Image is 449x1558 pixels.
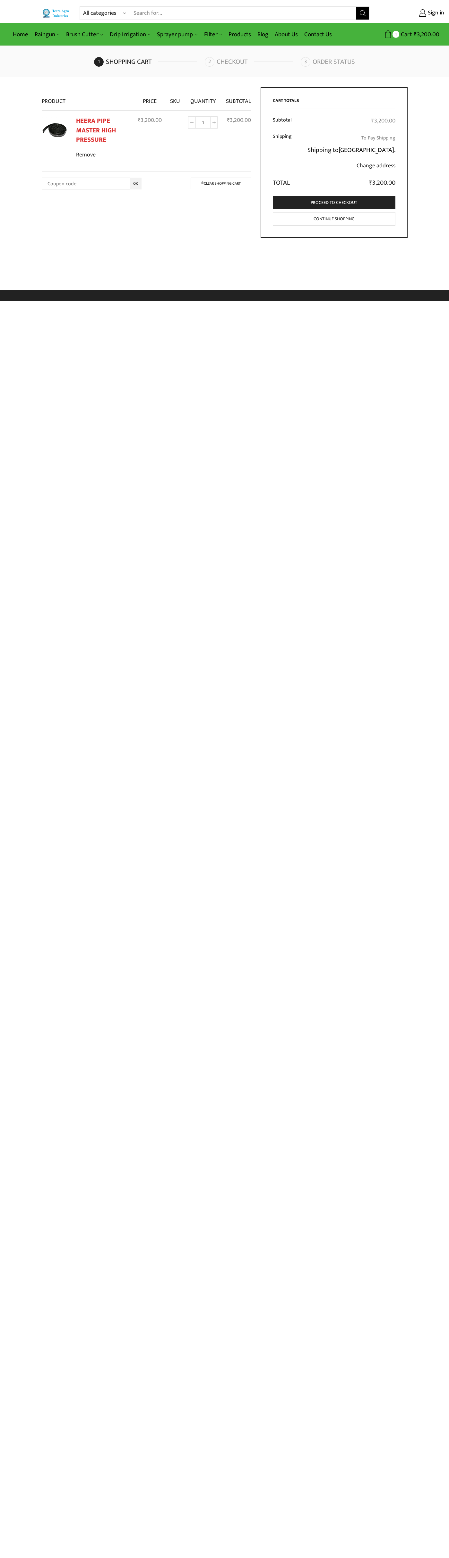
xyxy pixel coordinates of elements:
input: Search for... [130,7,356,20]
span: ₹ [414,29,417,39]
th: SKU [166,87,184,110]
a: Filter [201,27,225,42]
th: Total [273,174,297,188]
th: Price [134,87,166,110]
a: Remove [76,151,130,159]
a: Continue shopping [273,212,395,226]
p: Shipping to . [301,145,395,155]
a: About Us [272,27,301,42]
bdi: 3,200.00 [227,115,251,125]
a: Home [10,27,31,42]
a: Clear shopping cart [191,178,251,189]
th: Quantity [184,87,222,110]
a: 1 Cart ₹3,200.00 [376,29,439,40]
a: Sprayer pump [154,27,201,42]
bdi: 3,200.00 [369,178,395,188]
a: Checkout [205,57,299,67]
th: Subtotal [222,87,251,110]
span: 1 [393,31,399,38]
a: Change address [357,161,395,171]
img: Heera Flex Pipe [42,117,67,143]
input: OK [130,178,142,189]
th: Product [42,87,134,110]
bdi: 3,200.00 [414,29,439,39]
label: To Pay Shipping [361,133,395,143]
strong: [GEOGRAPHIC_DATA] [339,145,394,155]
a: Brush Cutter [63,27,106,42]
span: ₹ [138,115,141,125]
bdi: 3,200.00 [371,116,395,126]
span: ₹ [369,178,372,188]
h2: Cart totals [273,98,395,108]
a: Sign in [379,7,444,19]
a: Products [225,27,254,42]
span: ₹ [371,116,374,126]
span: Sign in [426,9,444,17]
a: Raingun [31,27,63,42]
button: Search button [356,7,369,20]
input: Product quantity [196,116,210,129]
a: Drip Irrigation [107,27,154,42]
th: Subtotal [273,113,297,129]
a: Blog [254,27,272,42]
a: Proceed to checkout [273,196,395,209]
a: HEERA PIPE MASTER HIGH PRESSURE [76,115,116,145]
a: Contact Us [301,27,335,42]
span: Cart [399,30,412,39]
th: Shipping [273,129,297,174]
bdi: 3,200.00 [138,115,162,125]
span: ₹ [227,115,230,125]
input: Coupon code [42,178,142,189]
